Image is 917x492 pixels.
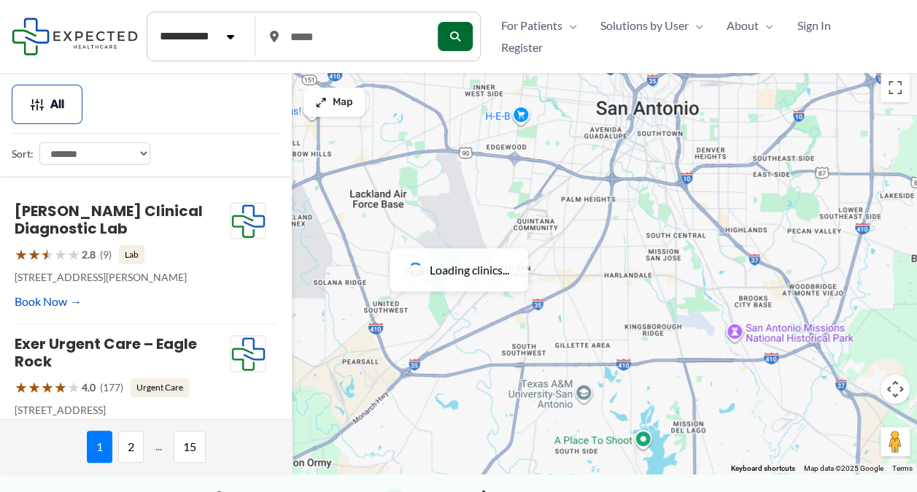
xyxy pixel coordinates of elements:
span: 15 [174,431,206,463]
span: Urgent Care [131,378,189,397]
a: [PERSON_NAME] Clinical Diagnostic Lab [15,201,203,239]
span: 2 [118,431,144,463]
button: Toggle fullscreen view [881,73,910,102]
a: Book Now [15,291,82,312]
a: Solutions by UserMenu Toggle [589,15,715,36]
img: Maximize [315,96,327,108]
span: ★ [54,374,67,401]
img: Expected Healthcare Logo [231,203,266,239]
span: ... [150,431,168,463]
a: Sign In [785,15,842,36]
span: Sign In [797,15,830,36]
span: Map [333,96,353,109]
span: Map data ©2025 Google [804,464,883,472]
button: Map [303,88,365,117]
span: About [727,15,759,36]
img: Filter [30,97,45,112]
span: Menu Toggle [759,15,773,36]
button: Drag Pegman onto the map to open Street View [881,427,910,456]
img: Expected Healthcare Logo - side, dark font, small [12,18,138,55]
span: All [50,99,64,109]
span: 4.0 [82,378,96,397]
span: Solutions by User [600,15,689,36]
a: Exer Urgent Care – Eagle Rock [15,334,197,372]
span: 1 [87,431,112,463]
p: [STREET_ADDRESS] [15,401,230,420]
a: Register [490,36,554,58]
p: [STREET_ADDRESS][PERSON_NAME] [15,268,230,287]
span: ★ [41,241,54,268]
span: ★ [54,241,67,268]
span: (177) [100,378,123,397]
span: Menu Toggle [562,15,577,36]
span: For Patients [501,15,562,36]
span: Loading clinics... [430,259,509,281]
button: Keyboard shortcuts [731,464,795,474]
a: For PatientsMenu Toggle [490,15,589,36]
span: ★ [28,374,41,401]
span: ★ [41,374,54,401]
img: Expected Healthcare Logo [231,336,266,372]
span: Menu Toggle [689,15,703,36]
a: Terms [892,464,913,472]
button: Map camera controls [881,374,910,404]
span: Register [501,36,543,58]
span: Lab [119,245,144,264]
span: ★ [15,374,28,401]
a: AboutMenu Toggle [715,15,785,36]
span: ★ [28,241,41,268]
span: (9) [100,245,112,264]
button: All [12,85,82,124]
span: ★ [67,374,80,401]
span: 2.8 [82,245,96,264]
span: ★ [67,241,80,268]
span: ★ [15,241,28,268]
label: Sort: [12,145,34,164]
